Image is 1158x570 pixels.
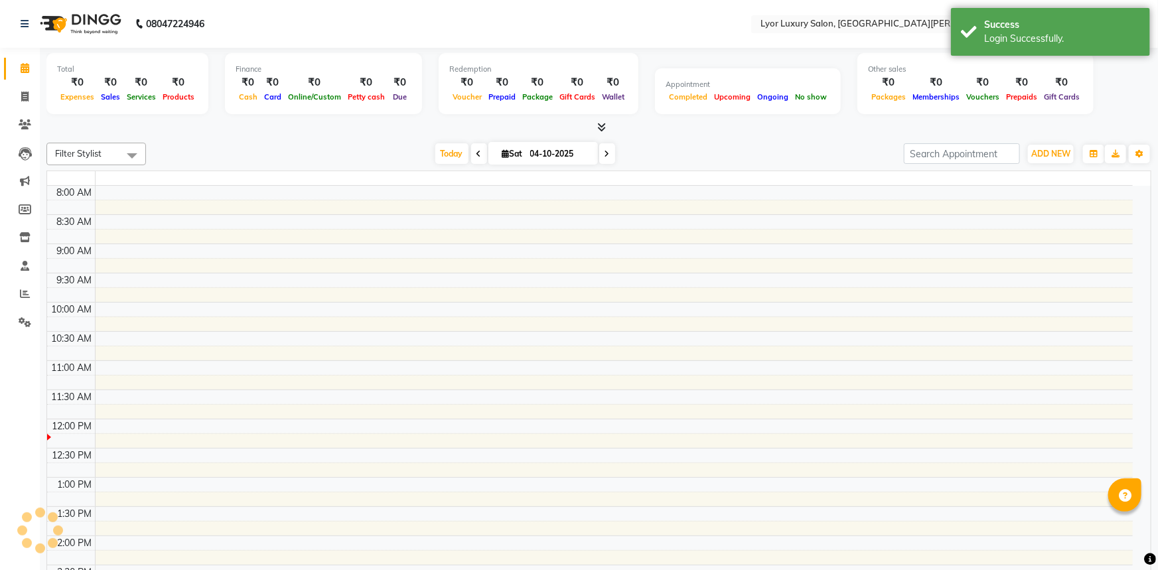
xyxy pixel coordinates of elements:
[236,92,261,102] span: Cash
[57,64,198,75] div: Total
[55,478,95,492] div: 1:00 PM
[55,507,95,521] div: 1:30 PM
[754,92,792,102] span: Ongoing
[868,92,909,102] span: Packages
[390,92,410,102] span: Due
[344,75,388,90] div: ₹0
[792,92,830,102] span: No show
[50,449,95,463] div: 12:30 PM
[1003,92,1041,102] span: Prepaids
[499,149,526,159] span: Sat
[485,75,519,90] div: ₹0
[435,143,469,164] span: Today
[1003,75,1041,90] div: ₹0
[868,75,909,90] div: ₹0
[904,143,1020,164] input: Search Appointment
[146,5,204,42] b: 08047224946
[54,215,95,229] div: 8:30 AM
[868,64,1083,75] div: Other sales
[123,92,159,102] span: Services
[54,244,95,258] div: 9:00 AM
[55,148,102,159] span: Filter Stylist
[388,75,411,90] div: ₹0
[54,273,95,287] div: 9:30 AM
[666,79,830,90] div: Appointment
[49,361,95,375] div: 11:00 AM
[449,75,485,90] div: ₹0
[711,92,754,102] span: Upcoming
[1028,145,1074,163] button: ADD NEW
[556,75,599,90] div: ₹0
[485,92,519,102] span: Prepaid
[285,92,344,102] span: Online/Custom
[984,18,1140,32] div: Success
[909,92,963,102] span: Memberships
[449,64,628,75] div: Redemption
[236,64,411,75] div: Finance
[57,92,98,102] span: Expenses
[666,92,711,102] span: Completed
[159,75,198,90] div: ₹0
[963,75,1003,90] div: ₹0
[556,92,599,102] span: Gift Cards
[34,5,125,42] img: logo
[236,75,261,90] div: ₹0
[599,75,628,90] div: ₹0
[285,75,344,90] div: ₹0
[49,332,95,346] div: 10:30 AM
[98,75,123,90] div: ₹0
[50,419,95,433] div: 12:00 PM
[1031,149,1070,159] span: ADD NEW
[519,75,556,90] div: ₹0
[519,92,556,102] span: Package
[984,32,1140,46] div: Login Successfully.
[159,92,198,102] span: Products
[54,186,95,200] div: 8:00 AM
[55,536,95,550] div: 2:00 PM
[909,75,963,90] div: ₹0
[261,92,285,102] span: Card
[1041,92,1083,102] span: Gift Cards
[123,75,159,90] div: ₹0
[49,303,95,317] div: 10:00 AM
[344,92,388,102] span: Petty cash
[1041,75,1083,90] div: ₹0
[449,92,485,102] span: Voucher
[963,92,1003,102] span: Vouchers
[57,75,98,90] div: ₹0
[261,75,285,90] div: ₹0
[599,92,628,102] span: Wallet
[526,144,593,164] input: 2025-10-04
[98,92,123,102] span: Sales
[49,390,95,404] div: 11:30 AM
